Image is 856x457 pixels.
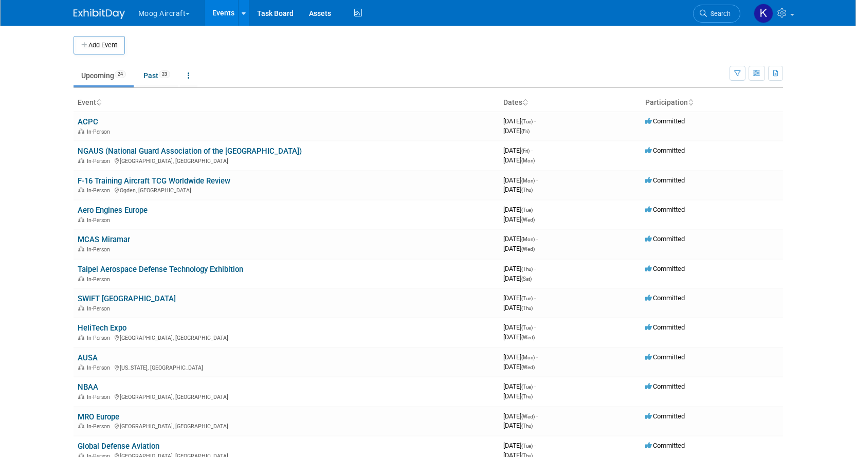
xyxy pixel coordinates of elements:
div: [GEOGRAPHIC_DATA], [GEOGRAPHIC_DATA] [78,333,495,341]
span: - [531,147,533,154]
span: Committed [645,147,685,154]
span: - [534,117,536,125]
a: F-16 Training Aircraft TCG Worldwide Review [78,176,230,186]
span: [DATE] [503,235,538,243]
img: In-Person Event [78,394,84,399]
span: (Mon) [521,355,535,360]
img: ExhibitDay [74,9,125,19]
button: Add Event [74,36,125,54]
span: In-Person [87,246,113,253]
span: (Tue) [521,384,533,390]
span: [DATE] [503,294,536,302]
span: (Mon) [521,158,535,163]
span: (Wed) [521,414,535,419]
img: In-Person Event [78,335,84,340]
div: Ogden, [GEOGRAPHIC_DATA] [78,186,495,194]
a: AUSA [78,353,98,362]
a: Global Defense Aviation [78,442,159,451]
span: 23 [159,70,170,78]
span: - [534,323,536,331]
span: In-Person [87,276,113,283]
span: Committed [645,206,685,213]
img: In-Person Event [78,158,84,163]
span: (Thu) [521,187,533,193]
span: (Thu) [521,423,533,429]
span: In-Person [87,423,113,430]
span: (Thu) [521,266,533,272]
img: In-Person Event [78,187,84,192]
span: [DATE] [503,304,533,312]
span: 24 [115,70,126,78]
a: Sort by Participation Type [688,98,693,106]
span: [DATE] [503,392,533,400]
span: In-Person [87,158,113,164]
img: Kathryn Germony [754,4,773,23]
span: [DATE] [503,323,536,331]
span: [DATE] [503,206,536,213]
a: Sort by Event Name [96,98,101,106]
span: - [536,353,538,361]
a: HeliTech Expo [78,323,126,333]
span: [DATE] [503,412,538,420]
img: In-Person Event [78,246,84,251]
span: (Tue) [521,207,533,213]
a: Aero Engines Europe [78,206,148,215]
span: (Sat) [521,276,532,282]
span: [DATE] [503,442,536,449]
span: In-Person [87,364,113,371]
span: - [536,235,538,243]
span: (Mon) [521,178,535,184]
span: In-Person [87,335,113,341]
span: Committed [645,265,685,272]
span: In-Person [87,187,113,194]
span: Committed [645,117,685,125]
span: [DATE] [503,275,532,282]
img: In-Person Event [78,305,84,310]
span: [DATE] [503,382,536,390]
a: Past23 [136,66,178,85]
span: [DATE] [503,176,538,184]
th: Event [74,94,499,112]
span: [DATE] [503,186,533,193]
span: [DATE] [503,333,535,341]
span: - [534,294,536,302]
span: Committed [645,442,685,449]
span: Committed [645,235,685,243]
img: In-Person Event [78,423,84,428]
span: (Wed) [521,246,535,252]
span: Committed [645,412,685,420]
span: - [536,176,538,184]
a: MRO Europe [78,412,119,422]
span: - [534,442,536,449]
span: (Wed) [521,335,535,340]
span: (Thu) [521,305,533,311]
span: [DATE] [503,353,538,361]
span: In-Person [87,129,113,135]
span: (Mon) [521,236,535,242]
span: Committed [645,323,685,331]
span: (Wed) [521,364,535,370]
a: Search [693,5,740,23]
img: In-Person Event [78,217,84,222]
span: (Thu) [521,394,533,399]
a: ACPC [78,117,98,126]
span: (Tue) [521,325,533,331]
span: [DATE] [503,265,536,272]
th: Dates [499,94,641,112]
span: In-Person [87,217,113,224]
a: Taipei Aerospace Defense Technology Exhibition [78,265,243,274]
span: [DATE] [503,215,535,223]
div: [US_STATE], [GEOGRAPHIC_DATA] [78,363,495,371]
span: [DATE] [503,117,536,125]
div: [GEOGRAPHIC_DATA], [GEOGRAPHIC_DATA] [78,422,495,430]
a: MCAS Miramar [78,235,130,244]
a: NBAA [78,382,98,392]
span: (Tue) [521,443,533,449]
span: (Tue) [521,119,533,124]
span: [DATE] [503,245,535,252]
a: Upcoming24 [74,66,134,85]
span: Committed [645,294,685,302]
span: Committed [645,382,685,390]
span: In-Person [87,394,113,400]
img: In-Person Event [78,276,84,281]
